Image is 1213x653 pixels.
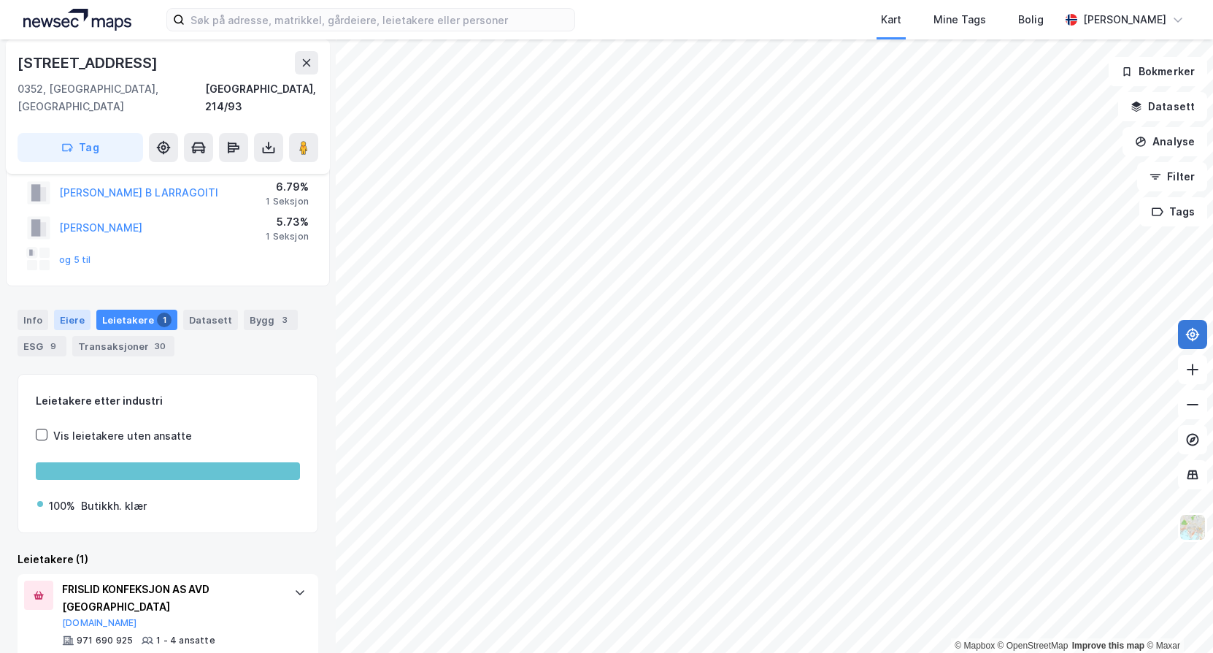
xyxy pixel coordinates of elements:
div: 3 [277,313,292,327]
div: [PERSON_NAME] [1083,11,1166,28]
button: Tag [18,133,143,162]
div: Leietakere (1) [18,551,318,568]
div: Kontrollprogram for chat [1140,583,1213,653]
div: 6.79% [266,178,309,196]
div: 1 Seksjon [266,196,309,207]
div: Eiere [54,310,91,330]
button: Filter [1137,162,1207,191]
div: Bygg [244,310,298,330]
img: logo.a4113a55bc3d86da70a041830d287a7e.svg [23,9,131,31]
div: 1 Seksjon [266,231,309,243]
button: [DOMAIN_NAME] [62,617,137,629]
div: Bolig [1018,11,1044,28]
a: OpenStreetMap [998,641,1068,651]
img: Z [1179,513,1206,541]
div: 1 - 4 ansatte [156,635,215,646]
div: FRISLID KONFEKSJON AS AVD [GEOGRAPHIC_DATA] [62,581,280,616]
div: 100% [49,497,75,515]
div: 5.73% [266,213,309,231]
div: 1 [157,313,172,327]
div: 0352, [GEOGRAPHIC_DATA], [GEOGRAPHIC_DATA] [18,80,205,115]
div: [STREET_ADDRESS] [18,51,161,75]
div: Vis leietakere uten ansatte [53,427,192,445]
div: Datasett [183,310,238,330]
a: Improve this map [1072,641,1144,651]
iframe: Chat Widget [1140,583,1213,653]
div: Leietakere etter industri [36,392,300,410]
div: 971 690 925 [77,635,133,646]
input: Søk på adresse, matrikkel, gårdeiere, leietakere eller personer [185,9,574,31]
div: Mine Tags [933,11,986,28]
a: Mapbox [955,641,995,651]
button: Bokmerker [1109,57,1207,86]
div: Info [18,310,48,330]
div: 30 [152,339,169,354]
div: [GEOGRAPHIC_DATA], 214/93 [205,80,318,115]
button: Analyse [1122,127,1207,156]
button: Datasett [1118,92,1207,121]
div: 9 [46,339,61,354]
div: Transaksjoner [72,336,174,356]
div: Leietakere [96,310,177,330]
div: ESG [18,336,66,356]
button: Tags [1139,197,1207,226]
div: Butikkh. klær [81,497,147,515]
div: Kart [881,11,901,28]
